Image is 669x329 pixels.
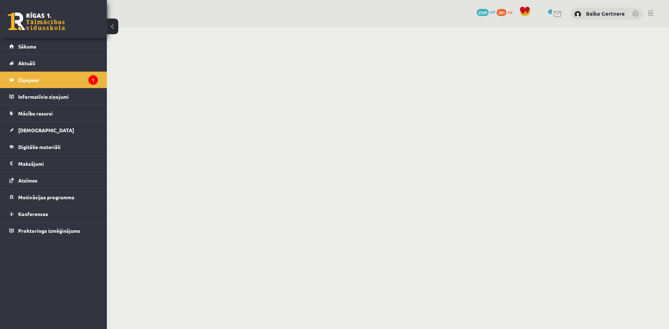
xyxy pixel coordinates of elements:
[9,105,98,122] a: Mācību resursi
[18,127,74,133] span: [DEMOGRAPHIC_DATA]
[9,139,98,155] a: Digitālie materiāli
[574,11,581,18] img: Baiba Gertnere
[8,12,65,30] a: Rīgas 1. Tālmācības vidusskola
[18,88,98,105] legend: Informatīvie ziņojumi
[9,88,98,105] a: Informatīvie ziņojumi
[18,43,36,50] span: Sākums
[508,9,512,15] span: xp
[18,194,74,200] span: Motivācijas programma
[9,122,98,138] a: [DEMOGRAPHIC_DATA]
[497,9,507,16] span: 381
[9,72,98,88] a: Ziņojumi1
[477,9,489,16] span: 2529
[9,172,98,189] a: Atzīmes
[18,60,35,66] span: Aktuāli
[586,10,625,17] a: Baiba Gertnere
[497,9,516,15] a: 381 xp
[9,189,98,205] a: Motivācijas programma
[88,75,98,85] i: 1
[490,9,496,15] span: mP
[18,211,48,217] span: Konferences
[18,177,37,184] span: Atzīmes
[477,9,496,15] a: 2529 mP
[18,227,80,234] span: Proktoringa izmēģinājums
[9,206,98,222] a: Konferences
[9,38,98,55] a: Sākums
[9,222,98,239] a: Proktoringa izmēģinājums
[9,55,98,71] a: Aktuāli
[18,155,98,172] legend: Maksājumi
[18,72,98,88] legend: Ziņojumi
[18,144,61,150] span: Digitālie materiāli
[18,110,53,117] span: Mācību resursi
[9,155,98,172] a: Maksājumi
